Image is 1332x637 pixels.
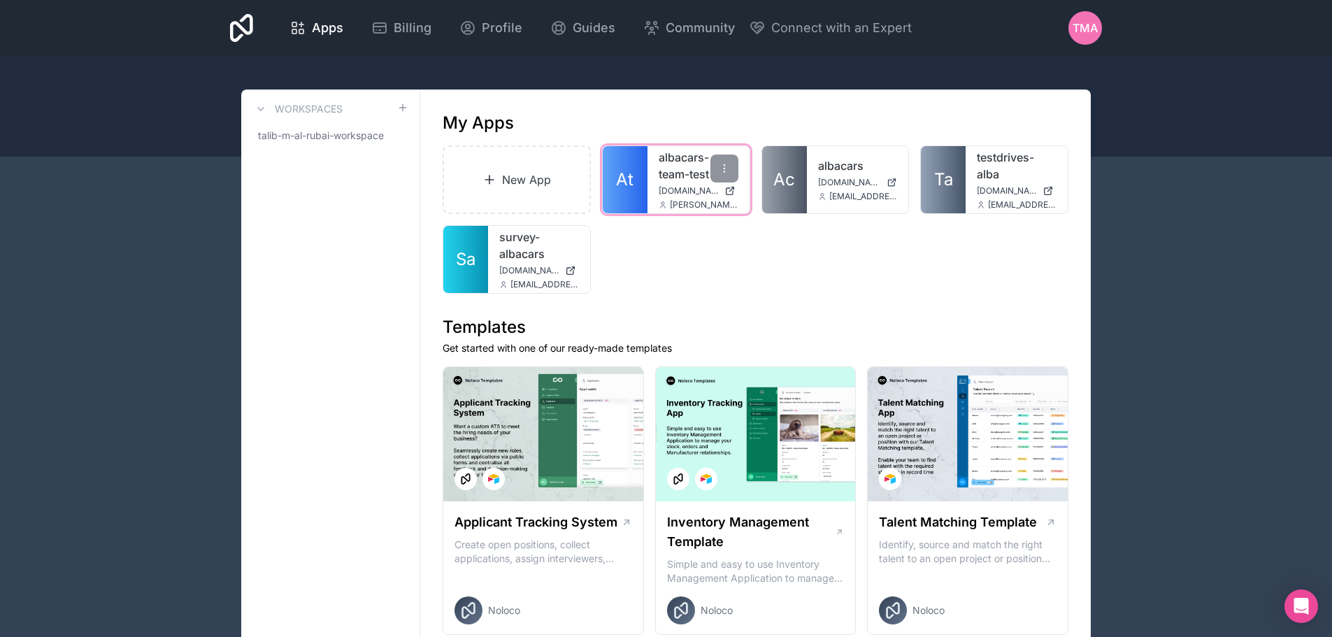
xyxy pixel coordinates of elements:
[278,13,355,43] a: Apps
[488,473,499,485] img: Airtable Logo
[921,146,966,213] a: Ta
[394,18,431,38] span: Billing
[258,129,384,143] span: talib-m-al-rubai-workspace
[616,169,633,191] span: At
[443,341,1068,355] p: Get started with one of our ready-made templates
[670,199,738,210] span: [PERSON_NAME][EMAIL_ADDRESS][DOMAIN_NAME]
[829,191,898,202] span: [EMAIL_ADDRESS][DOMAIN_NAME]
[275,102,343,116] h3: Workspaces
[749,18,912,38] button: Connect with an Expert
[603,146,647,213] a: At
[773,169,795,191] span: Ac
[701,603,733,617] span: Noloco
[488,603,520,617] span: Noloco
[977,185,1057,196] a: [DOMAIN_NAME]
[667,513,835,552] h1: Inventory Management Template
[573,18,615,38] span: Guides
[539,13,626,43] a: Guides
[988,199,1057,210] span: [EMAIL_ADDRESS][DOMAIN_NAME]
[360,13,443,43] a: Billing
[1284,589,1318,623] div: Open Intercom Messenger
[443,112,514,134] h1: My Apps
[885,473,896,485] img: Airtable Logo
[818,157,898,174] a: albacars
[252,123,408,148] a: talib-m-al-rubai-workspace
[312,18,343,38] span: Apps
[762,146,807,213] a: Ac
[912,603,945,617] span: Noloco
[818,177,882,188] span: [DOMAIN_NAME]
[443,226,488,293] a: Sa
[818,177,898,188] a: [DOMAIN_NAME]
[456,248,475,271] span: Sa
[659,185,738,196] a: [DOMAIN_NAME]
[659,149,738,182] a: albacars-team-test
[701,473,712,485] img: Airtable Logo
[454,538,632,566] p: Create open positions, collect applications, assign interviewers, centralise candidate feedback a...
[977,185,1037,196] span: [DOMAIN_NAME]
[448,13,533,43] a: Profile
[482,18,522,38] span: Profile
[666,18,735,38] span: Community
[499,265,579,276] a: [DOMAIN_NAME]
[499,229,579,262] a: survey-albacars
[977,149,1057,182] a: testdrives-alba
[1073,20,1098,36] span: TMA
[659,185,719,196] span: [DOMAIN_NAME]
[252,101,343,117] a: Workspaces
[879,513,1037,532] h1: Talent Matching Template
[934,169,953,191] span: Ta
[454,513,617,532] h1: Applicant Tracking System
[667,557,845,585] p: Simple and easy to use Inventory Management Application to manage your stock, orders and Manufact...
[771,18,912,38] span: Connect with an Expert
[632,13,746,43] a: Community
[510,279,579,290] span: [EMAIL_ADDRESS][DOMAIN_NAME]
[443,145,591,214] a: New App
[443,316,1068,338] h1: Templates
[879,538,1057,566] p: Identify, source and match the right talent to an open project or position with our Talent Matchi...
[499,265,559,276] span: [DOMAIN_NAME]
